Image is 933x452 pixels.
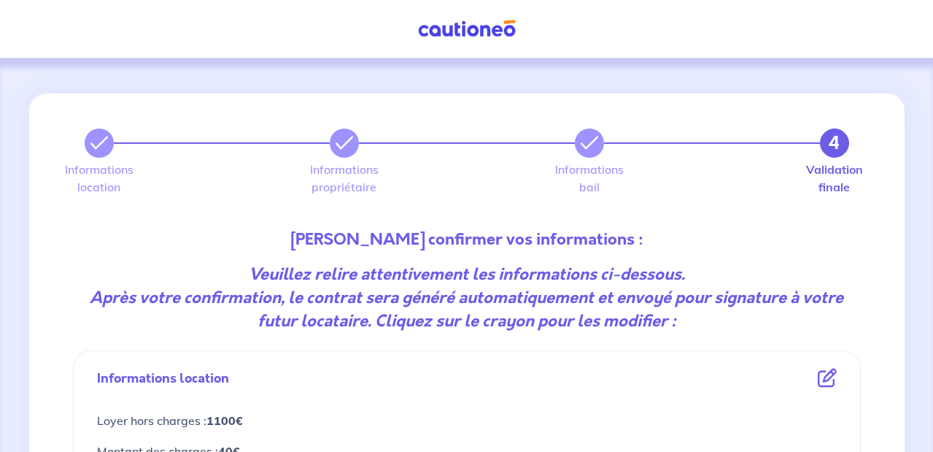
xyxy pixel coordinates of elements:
[90,286,843,332] em: Après votre confirmation, le contrat sera généré automatiquement et envoyé pour signature à votre...
[97,411,837,430] p: Loyer hors charges :
[73,228,861,251] p: [PERSON_NAME] confirmer vos informations :
[97,369,229,388] p: Informations location
[820,129,849,158] button: 4
[249,263,685,286] strong: Veuillez relire attentivement les informations ci-dessous.
[412,20,522,38] img: Cautioneo
[575,164,604,193] label: Informations bail
[330,164,359,193] label: Informations propriétaire
[820,164,849,193] label: Validation finale
[85,164,114,193] label: Informations location
[206,413,243,428] strong: 1100€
